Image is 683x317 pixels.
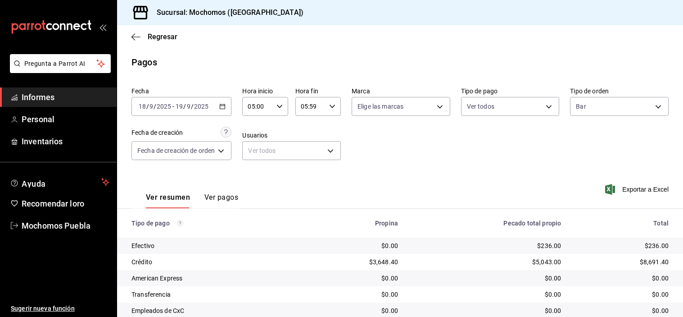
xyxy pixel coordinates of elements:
[146,193,238,208] div: pestañas de navegación
[570,87,609,95] font: Tipo de orden
[156,103,172,110] input: ----
[22,179,46,188] font: Ayuda
[357,103,403,110] font: Elige las marcas
[375,220,398,227] font: Propina
[22,92,54,102] font: Informes
[503,220,561,227] font: Pecado total propio
[131,32,177,41] button: Regresar
[22,199,84,208] font: Recomendar loro
[653,220,669,227] font: Total
[131,242,154,249] font: Efectivo
[149,103,154,110] input: --
[10,54,111,73] button: Pregunta a Parrot AI
[24,60,86,67] font: Pregunta a Parrot AI
[295,87,318,95] font: Hora fin
[99,23,106,31] button: abrir_cajón_menú
[242,132,267,139] font: Usuarios
[652,275,669,282] font: $0.00
[146,103,149,110] font: /
[131,258,152,266] font: Crédito
[467,103,494,110] font: Ver todos
[138,103,146,110] input: --
[22,137,63,146] font: Inventarios
[545,307,561,314] font: $0.00
[131,129,183,136] font: Fecha de creación
[545,291,561,298] font: $0.00
[131,275,182,282] font: American Express
[6,65,111,75] a: Pregunta a Parrot AI
[381,307,398,314] font: $0.00
[532,258,561,266] font: $5,043.00
[381,242,398,249] font: $0.00
[11,305,75,312] font: Sugerir nueva función
[137,147,215,154] font: Fecha de creación de orden
[131,291,171,298] font: Transferencia
[352,87,370,95] font: Marca
[640,258,669,266] font: $8,691.40
[248,147,276,154] font: Ver todos
[652,291,669,298] font: $0.00
[177,220,183,226] svg: Los pagos realizados con Pay y otras terminales son montos brutos.
[154,103,156,110] font: /
[183,103,186,110] font: /
[576,103,586,110] font: Bar
[191,103,194,110] font: /
[186,103,191,110] input: --
[22,115,54,124] font: Personal
[146,193,190,202] font: Ver resumen
[645,242,669,249] font: $236.00
[242,87,272,95] font: Hora inicio
[381,275,398,282] font: $0.00
[204,193,238,202] font: Ver pagos
[381,291,398,298] font: $0.00
[622,186,669,193] font: Exportar a Excel
[369,258,398,266] font: $3,648.40
[131,307,184,314] font: Empleados de CxC
[461,87,498,95] font: Tipo de pago
[131,87,149,95] font: Fecha
[607,184,669,195] button: Exportar a Excel
[148,32,177,41] font: Regresar
[537,242,561,249] font: $236.00
[194,103,209,110] input: ----
[22,221,90,230] font: Mochomos Puebla
[172,103,174,110] font: -
[131,57,157,68] font: Pagos
[175,103,183,110] input: --
[131,220,170,227] font: Tipo de pago
[157,8,303,17] font: Sucursal: Mochomos ([GEOGRAPHIC_DATA])
[652,307,669,314] font: $0.00
[545,275,561,282] font: $0.00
